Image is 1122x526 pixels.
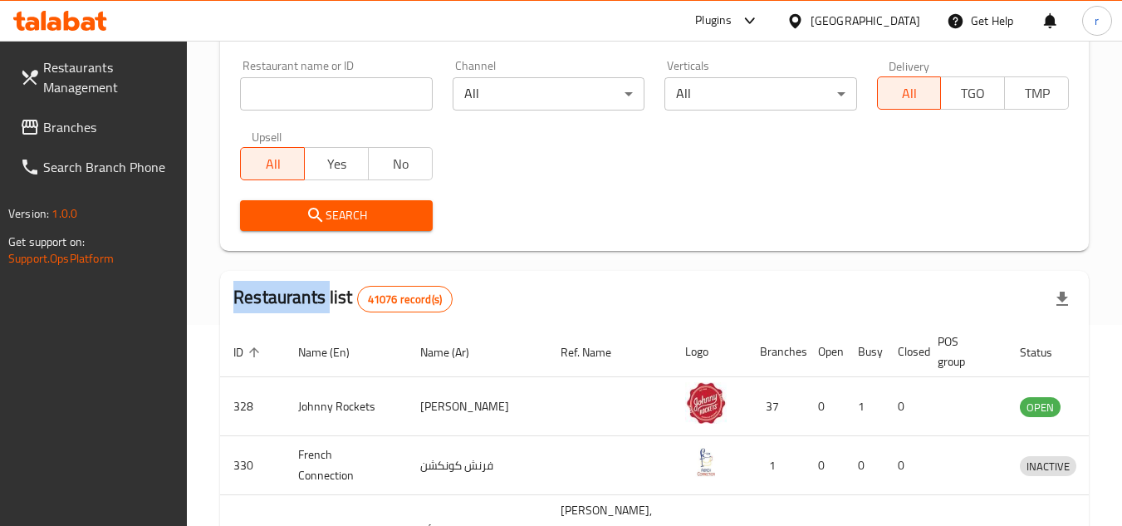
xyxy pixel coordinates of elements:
[8,248,114,269] a: Support.OpsPlatform
[8,231,85,253] span: Get support on:
[1020,456,1076,476] div: INACTIVE
[1020,397,1061,417] div: OPEN
[51,203,77,224] span: 1.0.0
[884,327,924,377] th: Closed
[240,77,432,111] input: Search for restaurant name or ID..
[311,152,362,176] span: Yes
[938,332,987,371] span: POS group
[948,81,998,106] span: TGO
[240,200,432,231] button: Search
[420,342,491,362] span: Name (Ar)
[407,436,547,495] td: فرنش كونكشن
[407,377,547,436] td: [PERSON_NAME]
[252,130,282,142] label: Upsell
[685,382,727,424] img: Johnny Rockets
[884,81,935,106] span: All
[43,117,174,137] span: Branches
[1004,76,1069,110] button: TMP
[8,203,49,224] span: Version:
[233,342,265,362] span: ID
[357,286,453,312] div: Total records count
[1020,398,1061,417] span: OPEN
[358,292,452,307] span: 41076 record(s)
[685,441,727,483] img: French Connection
[1095,12,1099,30] span: r
[877,76,942,110] button: All
[664,77,856,111] div: All
[7,47,188,107] a: Restaurants Management
[43,157,174,177] span: Search Branch Phone
[233,285,453,312] h2: Restaurants list
[747,436,805,495] td: 1
[940,76,1005,110] button: TGO
[220,377,285,436] td: 328
[368,147,433,180] button: No
[285,377,407,436] td: Johnny Rockets
[247,152,298,176] span: All
[805,436,845,495] td: 0
[805,327,845,377] th: Open
[43,57,174,97] span: Restaurants Management
[672,327,747,377] th: Logo
[845,327,884,377] th: Busy
[298,342,371,362] span: Name (En)
[1020,342,1074,362] span: Status
[811,12,920,30] div: [GEOGRAPHIC_DATA]
[884,436,924,495] td: 0
[845,436,884,495] td: 0
[7,147,188,187] a: Search Branch Phone
[375,152,426,176] span: No
[240,147,305,180] button: All
[220,436,285,495] td: 330
[561,342,633,362] span: Ref. Name
[1012,81,1062,106] span: TMP
[747,327,805,377] th: Branches
[884,377,924,436] td: 0
[1042,279,1082,319] div: Export file
[845,377,884,436] td: 1
[695,11,732,31] div: Plugins
[889,60,930,71] label: Delivery
[805,377,845,436] td: 0
[304,147,369,180] button: Yes
[1020,457,1076,476] span: INACTIVE
[747,377,805,436] td: 37
[253,205,419,226] span: Search
[7,107,188,147] a: Branches
[285,436,407,495] td: French Connection
[453,77,644,111] div: All
[240,20,1069,45] h2: Restaurant search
